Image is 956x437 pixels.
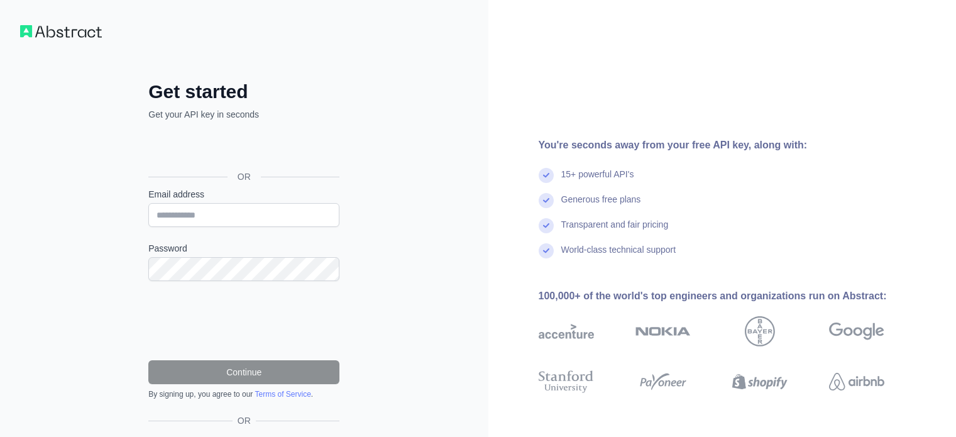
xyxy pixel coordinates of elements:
img: stanford university [539,368,594,396]
img: payoneer [635,368,691,396]
label: Password [148,242,339,255]
img: check mark [539,243,554,258]
div: By signing up, you agree to our . [148,389,339,399]
img: Workflow [20,25,102,38]
img: check mark [539,218,554,233]
img: google [829,316,884,346]
img: bayer [745,316,775,346]
img: nokia [635,316,691,346]
label: Email address [148,188,339,201]
img: check mark [539,193,554,208]
h2: Get started [148,80,339,103]
div: Generous free plans [561,193,641,218]
p: Get your API key in seconds [148,108,339,121]
img: airbnb [829,368,884,396]
div: 100,000+ of the world's top engineers and organizations run on Abstract: [539,289,925,304]
img: accenture [539,316,594,346]
button: Continue [148,360,339,384]
span: OR [233,414,256,427]
a: Terms of Service [255,390,310,399]
div: You're seconds away from your free API key, along with: [539,138,925,153]
img: shopify [732,368,788,396]
img: check mark [539,168,554,183]
div: Transparent and fair pricing [561,218,669,243]
div: World-class technical support [561,243,676,268]
iframe: כפתור לכניסה באמצעות חשבון Google [142,135,343,162]
div: 15+ powerful API's [561,168,634,193]
span: OR [228,170,261,183]
iframe: reCAPTCHA [148,296,339,345]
